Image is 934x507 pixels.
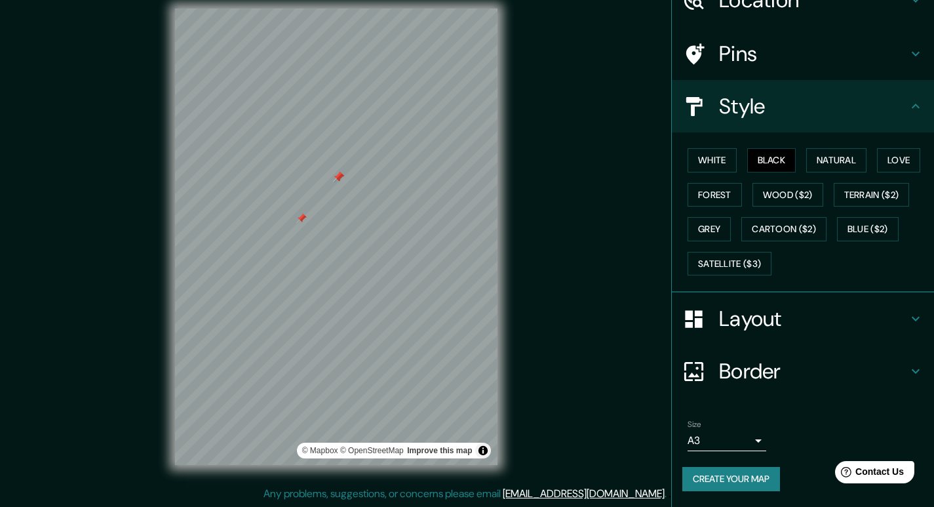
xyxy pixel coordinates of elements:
[719,93,908,119] h4: Style
[407,446,472,455] a: Map feedback
[688,183,742,207] button: Forest
[503,487,665,500] a: [EMAIL_ADDRESS][DOMAIN_NAME]
[672,345,934,397] div: Border
[175,9,497,465] canvas: Map
[672,28,934,80] div: Pins
[688,419,701,430] label: Size
[475,443,491,458] button: Toggle attribution
[719,358,908,384] h4: Border
[837,217,899,241] button: Blue ($2)
[752,183,823,207] button: Wood ($2)
[672,80,934,132] div: Style
[682,467,780,491] button: Create your map
[302,446,338,455] a: Mapbox
[719,306,908,332] h4: Layout
[741,217,827,241] button: Cartoon ($2)
[669,486,671,502] div: .
[834,183,910,207] button: Terrain ($2)
[817,456,920,493] iframe: Help widget launcher
[877,148,920,172] button: Love
[672,293,934,345] div: Layout
[688,430,766,451] div: A3
[688,217,731,241] button: Grey
[806,148,866,172] button: Natural
[688,148,737,172] button: White
[688,252,771,276] button: Satellite ($3)
[719,41,908,67] h4: Pins
[263,486,667,502] p: Any problems, suggestions, or concerns please email .
[747,148,796,172] button: Black
[667,486,669,502] div: .
[340,446,404,455] a: OpenStreetMap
